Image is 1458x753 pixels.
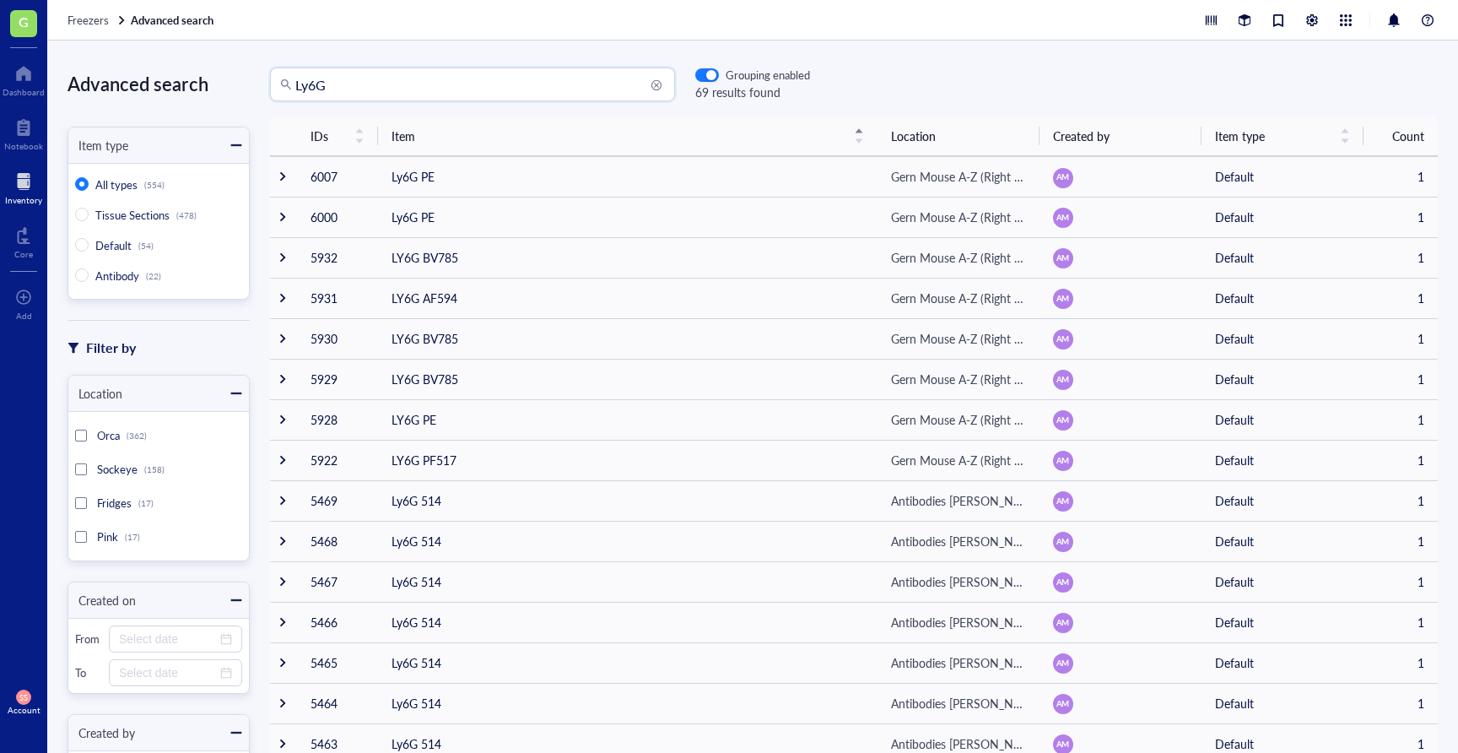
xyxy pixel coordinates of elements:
span: AM [1056,252,1069,264]
td: 1 [1363,237,1438,278]
td: 6000 [297,197,378,237]
td: Default [1201,278,1363,318]
div: (554) [144,180,165,190]
a: Inventory [5,168,42,205]
div: Gern Mouse A-Z (Right Half) [891,370,1026,388]
div: From [75,631,102,647]
span: All types [95,176,138,192]
td: LY6G BV785 [378,237,877,278]
td: Default [1201,480,1363,521]
div: (17) [138,498,154,508]
td: 1 [1363,480,1438,521]
span: Freezers [67,12,109,28]
div: (362) [127,431,147,441]
span: AM [1056,617,1069,629]
td: 1 [1363,683,1438,723]
div: Gern Mouse A-Z (Right Half) [891,248,1026,267]
input: Select date [119,664,217,682]
td: Default [1201,156,1363,197]
span: Antibody [95,268,139,284]
div: Antibodies [PERSON_NAME] [891,734,1026,753]
th: Created by [1039,116,1201,156]
div: Inventory [5,195,42,205]
span: AM [1056,374,1069,386]
span: AM [1056,536,1069,548]
div: (158) [144,464,165,474]
span: AM [1056,455,1069,467]
span: Default [95,237,132,253]
div: Core [14,249,33,259]
div: Antibodies [PERSON_NAME] [891,613,1026,631]
td: 1 [1363,642,1438,683]
td: 5469 [297,480,378,521]
a: Freezers [67,13,127,28]
div: (17) [125,532,140,542]
div: Gern Mouse A-Z (Right Half) [891,167,1026,186]
span: AM [1056,333,1069,345]
th: Item [378,116,877,156]
td: Default [1201,440,1363,480]
td: 1 [1363,440,1438,480]
td: 1 [1363,156,1438,197]
span: AM [1056,496,1069,507]
div: 69 results found [695,83,810,101]
td: 5464 [297,683,378,723]
span: AM [1056,658,1069,669]
div: Created on [68,591,136,609]
div: Item type [68,136,128,154]
div: (478) [176,210,197,220]
span: AM [1056,293,1069,305]
div: Dashboard [3,87,45,97]
div: Filter by [86,337,136,359]
td: LY6G AF594 [378,278,877,318]
td: 5931 [297,278,378,318]
td: 1 [1363,278,1438,318]
span: AM [1056,739,1069,750]
div: Antibodies [PERSON_NAME] [891,532,1026,550]
td: 5466 [297,602,378,642]
td: 1 [1363,399,1438,440]
th: Count [1363,116,1438,156]
div: To [75,665,102,680]
span: Sockeye [97,461,138,477]
div: Antibodies [PERSON_NAME] [891,653,1026,672]
td: Default [1201,237,1363,278]
th: IDs [297,116,378,156]
td: 6007 [297,156,378,197]
td: 1 [1363,602,1438,642]
th: Item type [1201,116,1363,156]
div: Gern Mouse A-Z (Right Half) [891,208,1026,226]
input: Select date [119,630,217,648]
td: Ly6G 514 [378,602,877,642]
div: Grouping enabled [726,68,810,83]
span: G [19,11,29,32]
span: AM [1056,577,1069,588]
td: Ly6G 514 [378,683,877,723]
td: Ly6G 514 [378,561,877,602]
td: 1 [1363,521,1438,561]
td: Ly6G PE [378,156,877,197]
div: Gern Mouse A-Z (Right Half) [891,329,1026,348]
td: 5465 [297,642,378,683]
span: Item type [1215,127,1330,145]
td: 1 [1363,197,1438,237]
div: Location [68,384,122,403]
div: Gern Mouse A-Z (Right Half) [891,451,1026,469]
td: 5928 [297,399,378,440]
td: 5930 [297,318,378,359]
td: 1 [1363,318,1438,359]
div: Gern Mouse A-Z (Right Half) [891,410,1026,429]
span: Fridges [97,495,132,511]
span: IDs [310,127,344,145]
td: 5922 [297,440,378,480]
span: Orca [97,427,120,443]
td: LY6G BV785 [378,359,877,399]
span: AM [1056,414,1069,426]
div: Gern Mouse A-Z (Right Half) [891,289,1026,307]
td: LY6G PF517 [378,440,877,480]
td: LY6G PE [378,399,877,440]
div: Advanced search [67,68,250,100]
td: Default [1201,561,1363,602]
td: Default [1201,683,1363,723]
span: AM [1056,212,1069,224]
